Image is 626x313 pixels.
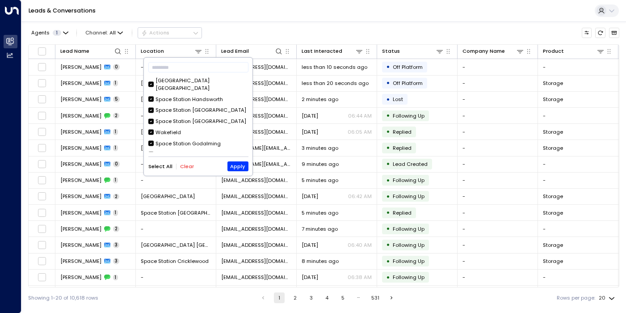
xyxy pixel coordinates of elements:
td: - [538,173,618,188]
span: natkins74.na@gmail.com [221,161,291,168]
span: Toggle select row [38,111,46,120]
span: Sep 01, 2025 [302,241,318,249]
span: 1 [113,177,118,183]
span: Storage [543,96,563,103]
span: Ian Cleggson [60,177,101,184]
div: Lead Name [60,47,122,55]
span: less than 20 seconds ago [302,80,369,87]
td: - [458,286,538,301]
button: Archived Leads [609,28,619,38]
span: Tara Abankwah [60,209,101,216]
div: Showing 1-20 of 10,618 rows [28,294,98,302]
div: • [386,271,390,283]
div: • [386,77,390,89]
div: Space Station [GEOGRAPHIC_DATA] [155,118,246,125]
div: Wakefield [155,129,181,136]
span: Ratan Biswas [60,112,101,119]
button: Go to next page [386,292,397,303]
span: Toggle select row [38,144,46,152]
td: - [458,156,538,172]
div: Space Station Handsworth [148,96,248,103]
span: Toggle select row [38,241,46,250]
span: Replied [393,144,412,152]
span: 0 [113,64,120,70]
span: Space Station Slough [141,96,195,103]
span: Off Platform [393,80,423,87]
div: Location [141,47,202,55]
span: 3 [113,258,119,264]
span: Toggle select row [38,127,46,136]
span: fayelongden@gmail.com [221,63,291,71]
td: - [538,270,618,285]
span: Space Station Garretts Green [141,209,211,216]
span: 5 minutes ago [302,177,338,184]
span: Channel: [83,28,126,38]
span: Space Station Slough [141,128,195,135]
td: - [136,221,216,237]
span: Toggle select row [38,192,46,201]
div: • [386,190,390,203]
div: • [386,207,390,219]
div: Space Station [GEOGRAPHIC_DATA] [155,151,246,159]
td: - [458,254,538,269]
span: Space Station Slough [141,193,195,200]
span: Replied [393,128,412,135]
button: Channel:All [83,28,126,38]
span: Space Station Cricklewood [141,258,209,265]
div: Product [543,47,564,55]
div: Last Interacted [302,47,363,55]
td: - [458,140,538,156]
div: Lead Email [221,47,249,55]
td: - [136,59,216,75]
span: 2 [113,226,119,232]
button: Agents1 [28,28,71,38]
div: • [386,223,390,235]
span: 2 [113,113,119,119]
span: Martyn Saunders [60,225,101,233]
span: 2 [113,194,119,200]
span: Faye Longden [60,80,101,87]
div: Company Name [462,47,505,55]
button: Go to page 2 [290,292,301,303]
div: Status [382,47,400,55]
div: Wakefield [148,129,248,136]
button: page 1 [274,292,285,303]
span: Storage [543,144,563,152]
span: Off Platform [393,63,423,71]
button: Clear [180,164,194,169]
div: … [353,292,364,303]
span: 5 minutes ago [302,209,338,216]
td: - [458,59,538,75]
span: Storage [543,258,563,265]
div: Space Station [GEOGRAPHIC_DATA] [148,118,248,125]
span: Martyn Saunders [60,241,101,249]
div: Space Station Handsworth [155,96,223,103]
span: Toggle select row [38,160,46,169]
span: Toggle select row [38,208,46,217]
span: Toggle select row [38,79,46,88]
p: 06:38 AM [348,274,372,281]
span: Ian Cleggson [60,193,101,200]
span: Zoe Kennedy [60,274,101,281]
div: Space Station [GEOGRAPHIC_DATA] [155,106,246,114]
span: Storage [543,209,563,216]
span: Following Up [393,241,424,249]
span: Toggle select row [38,224,46,233]
div: • [386,110,390,122]
button: Go to page 531 [370,292,381,303]
span: rohitxp7@yahoo.com [221,128,291,135]
button: Customize [582,28,592,38]
span: Following Up [393,258,424,265]
p: 06:42 AM [348,193,372,200]
span: 8 minutes ago [302,258,339,265]
button: Apply [227,161,248,171]
td: - [458,205,538,220]
span: Toggle select all [38,47,46,56]
span: Following Up [393,177,424,184]
td: - [136,286,216,301]
span: Neil Atkins [60,161,101,168]
span: Space Station Shrewsbury [141,80,211,87]
div: • [386,93,390,106]
p: 06:40 AM [348,241,372,249]
span: Toggle select row [38,176,46,185]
